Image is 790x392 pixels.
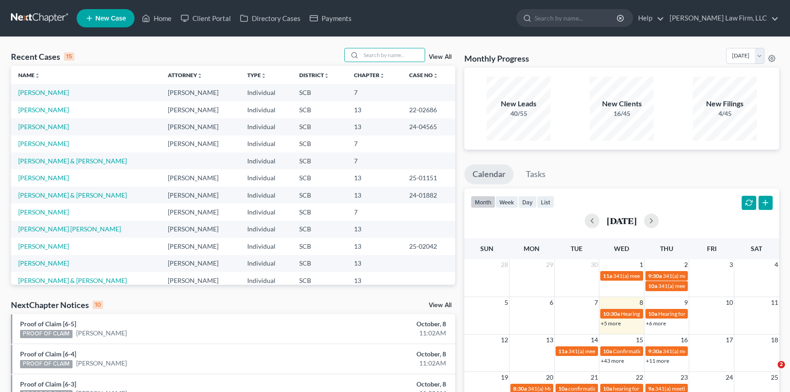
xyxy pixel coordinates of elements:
td: SCB [292,152,346,169]
a: [PERSON_NAME] [76,329,127,338]
a: [PERSON_NAME] [18,174,69,182]
td: 24-04565 [402,118,455,135]
a: [PERSON_NAME] [18,259,69,267]
span: 6 [549,297,554,308]
a: +43 more [601,357,624,364]
button: month [471,196,495,208]
td: SCB [292,221,346,238]
a: [PERSON_NAME] & [PERSON_NAME] [18,277,127,284]
td: 25-02042 [402,238,455,255]
span: Tue [571,245,582,252]
td: 13 [347,221,402,238]
span: 10a [558,385,567,392]
a: Proof of Claim [6-5] [20,320,76,328]
a: Nameunfold_more [18,72,40,78]
div: New Filings [693,99,757,109]
span: 17 [725,335,734,345]
td: Individual [240,84,292,101]
td: SCB [292,204,346,220]
span: Sat [751,245,762,252]
a: Case Nounfold_more [409,72,438,78]
td: Individual [240,204,292,220]
a: Calendar [464,164,514,184]
span: 4 [774,259,779,270]
a: [PERSON_NAME] [76,359,127,368]
input: Search by name... [361,48,425,62]
td: 13 [347,101,402,118]
span: 7 [593,297,599,308]
span: 1 [639,259,644,270]
span: Thu [660,245,673,252]
span: 10 [725,297,734,308]
span: 18 [770,335,779,345]
span: 11a [558,348,567,355]
div: October, 8 [310,319,446,329]
td: 13 [347,272,402,289]
span: 20 [545,372,554,383]
a: [PERSON_NAME] [18,123,69,131]
span: 21 [590,372,599,383]
span: 16 [680,335,689,345]
td: [PERSON_NAME] [161,221,240,238]
td: 7 [347,152,402,169]
span: 10a [603,385,612,392]
i: unfold_more [379,73,385,78]
span: Hearing for [PERSON_NAME] & [PERSON_NAME] [621,310,740,317]
a: Proof of Claim [6-3] [20,380,76,388]
span: hearing for [PERSON_NAME] [613,385,683,392]
span: 9:30a [648,348,662,355]
td: SCB [292,136,346,152]
a: +6 more [646,320,666,327]
span: 10:30a [603,310,620,317]
td: 7 [347,204,402,220]
td: [PERSON_NAME] [161,118,240,135]
td: Individual [240,101,292,118]
a: Tasks [518,164,554,184]
td: SCB [292,238,346,255]
a: Directory Cases [235,10,305,26]
span: Sun [480,245,494,252]
a: [PERSON_NAME] [PERSON_NAME] [18,225,121,233]
td: SCB [292,255,346,272]
td: [PERSON_NAME] [161,238,240,255]
div: October, 8 [310,380,446,389]
i: unfold_more [324,73,329,78]
a: Districtunfold_more [299,72,329,78]
span: 341(a) meeting for [PERSON_NAME] [613,272,701,279]
span: 341(a) meeting for [PERSON_NAME] [663,272,751,279]
td: Individual [240,255,292,272]
span: 15 [635,335,644,345]
span: 8:30a [513,385,527,392]
button: day [518,196,537,208]
div: 15 [64,52,74,61]
a: [PERSON_NAME] [18,89,69,96]
i: unfold_more [35,73,40,78]
span: Hearing for La [PERSON_NAME] [658,310,736,317]
div: NextChapter Notices [11,299,103,310]
span: 19 [500,372,509,383]
a: Proof of Claim [6-4] [20,350,76,358]
span: Mon [524,245,540,252]
span: Confirmation Hearing for [PERSON_NAME] [613,348,717,355]
span: 14 [590,335,599,345]
td: SCB [292,187,346,204]
span: Wed [614,245,629,252]
span: 29 [545,259,554,270]
div: 10 [93,301,103,309]
td: [PERSON_NAME] [161,204,240,220]
a: [PERSON_NAME] [18,208,69,216]
input: Search by name... [535,10,618,26]
span: 3 [728,259,734,270]
span: 10a [648,310,657,317]
div: New Clients [590,99,654,109]
a: [PERSON_NAME] & [PERSON_NAME] [18,191,127,199]
td: [PERSON_NAME] [161,272,240,289]
span: 341(a) meeting for [PERSON_NAME] [658,282,746,289]
span: 23 [680,372,689,383]
td: 24-01882 [402,187,455,204]
span: 341(a) meeting for [PERSON_NAME] [655,385,743,392]
a: [PERSON_NAME] [18,106,69,114]
a: Home [137,10,176,26]
a: [PERSON_NAME] Law Firm, LLC [665,10,779,26]
div: PROOF OF CLAIM [20,330,73,338]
